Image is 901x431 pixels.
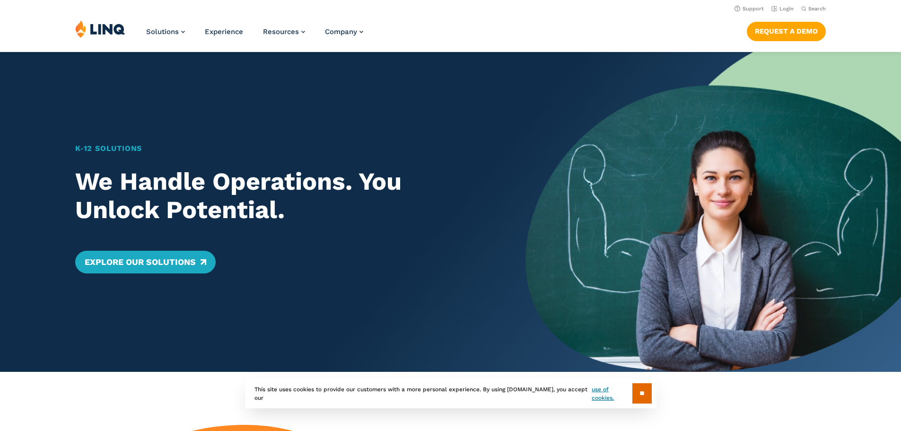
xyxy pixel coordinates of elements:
[75,167,489,224] h2: We Handle Operations. You Unlock Potential.
[808,6,826,12] span: Search
[747,22,826,41] a: Request a Demo
[263,27,299,36] span: Resources
[735,6,764,12] a: Support
[592,385,632,402] a: use of cookies.
[146,27,185,36] a: Solutions
[75,20,125,38] img: LINQ | K‑12 Software
[325,27,357,36] span: Company
[263,27,305,36] a: Resources
[801,5,826,12] button: Open Search Bar
[205,27,243,36] a: Experience
[146,20,363,51] nav: Primary Navigation
[325,27,363,36] a: Company
[75,251,216,273] a: Explore Our Solutions
[525,52,901,372] img: Home Banner
[245,378,656,408] div: This site uses cookies to provide our customers with a more personal experience. By using [DOMAIN...
[75,143,489,154] h1: K‑12 Solutions
[771,6,794,12] a: Login
[146,27,179,36] span: Solutions
[747,20,826,41] nav: Button Navigation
